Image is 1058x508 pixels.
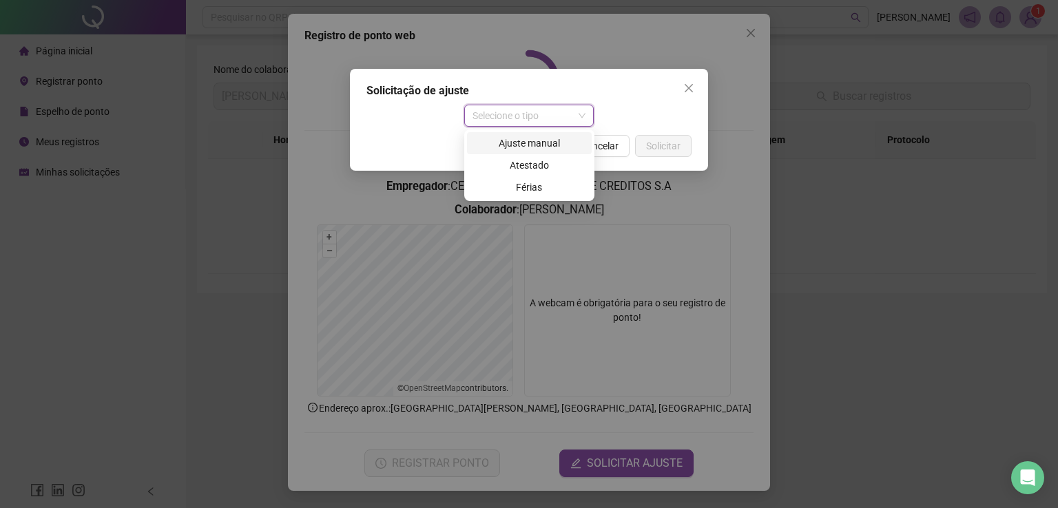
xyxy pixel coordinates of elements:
div: Atestado [467,154,592,176]
span: Selecione o tipo [473,105,586,126]
button: Cancelar [570,135,630,157]
div: Solicitação de ajuste [366,83,692,99]
div: Ajuste manual [475,136,583,151]
div: Ajuste manual [467,132,592,154]
span: Cancelar [581,138,619,154]
button: Solicitar [635,135,692,157]
span: close [683,83,694,94]
div: Atestado [475,158,583,173]
div: Férias [475,180,583,195]
button: Close [678,77,700,99]
div: Open Intercom Messenger [1011,461,1044,494]
div: Férias [467,176,592,198]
